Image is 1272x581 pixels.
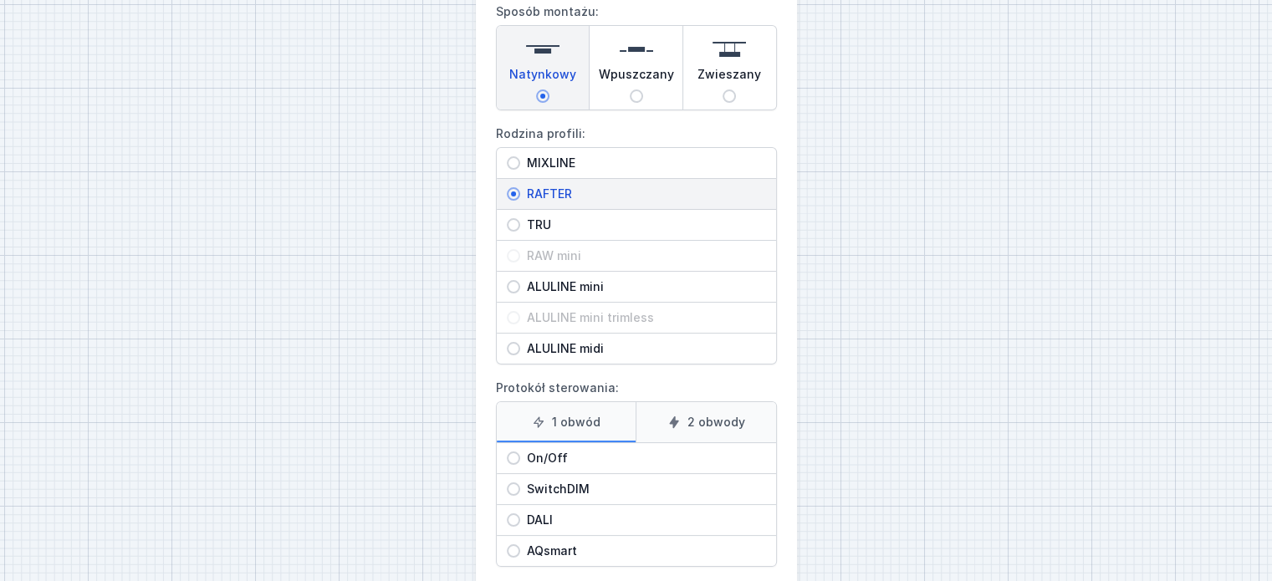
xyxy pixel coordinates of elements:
[507,280,520,293] input: ALULINE mini
[507,451,520,465] input: On/Off
[636,402,776,442] label: 2 obwody
[520,543,766,559] span: AQsmart
[507,187,520,201] input: RAFTER
[497,402,636,442] label: 1 obwód
[620,33,653,66] img: recessed.svg
[599,66,674,89] span: Wpuszczany
[697,66,761,89] span: Zwieszany
[520,481,766,497] span: SwitchDIM
[507,544,520,558] input: AQsmart
[507,218,520,232] input: TRU
[496,120,777,364] label: Rodzina profili:
[723,89,736,103] input: Zwieszany
[536,89,549,103] input: Natynkowy
[520,155,766,171] span: MIXLINE
[520,512,766,528] span: DALI
[507,482,520,496] input: SwitchDIM
[520,278,766,295] span: ALULINE mini
[630,89,643,103] input: Wpuszczany
[496,375,777,567] label: Protokół sterowania:
[507,513,520,527] input: DALI
[520,340,766,357] span: ALULINE midi
[713,33,746,66] img: suspended.svg
[520,450,766,466] span: On/Off
[526,33,559,66] img: surface.svg
[507,342,520,355] input: ALULINE midi
[520,217,766,233] span: TRU
[509,66,576,89] span: Natynkowy
[520,186,766,202] span: RAFTER
[507,156,520,170] input: MIXLINE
